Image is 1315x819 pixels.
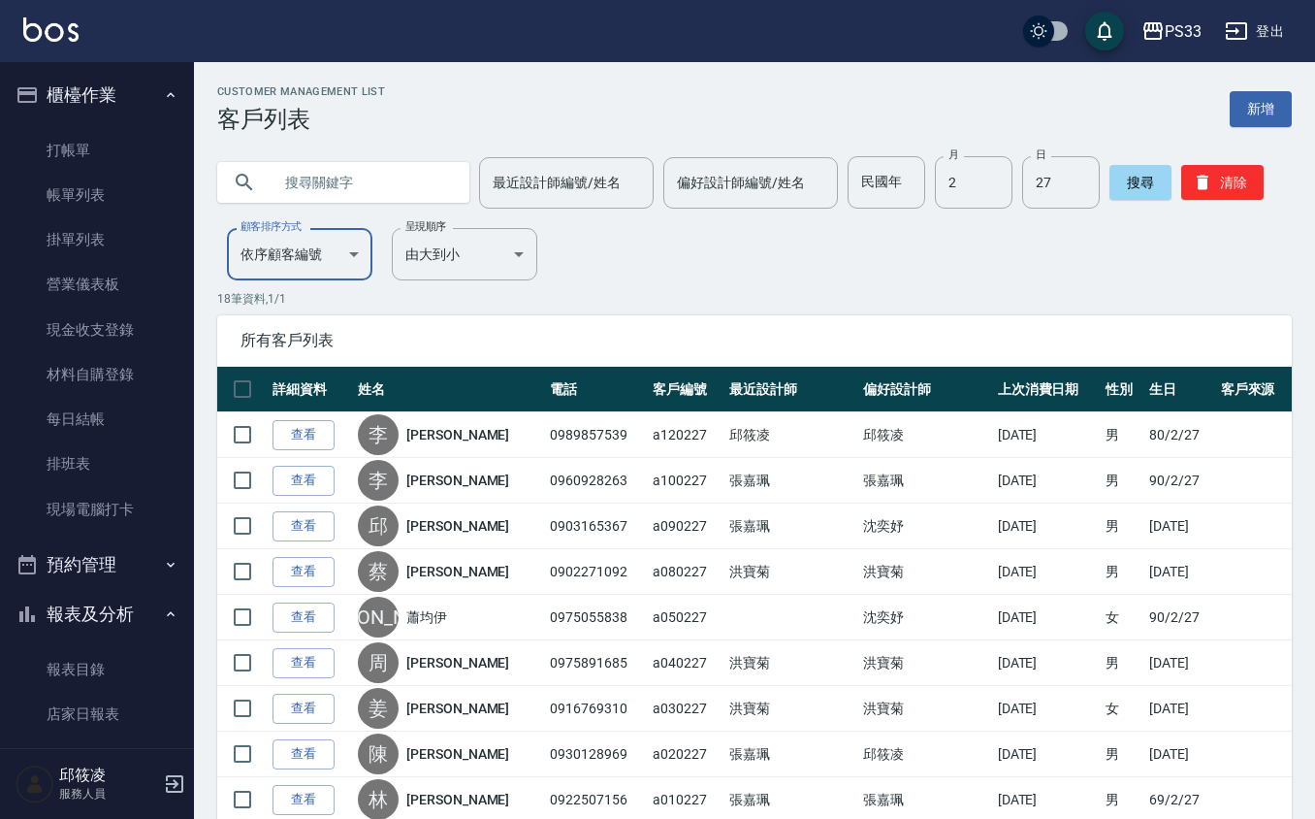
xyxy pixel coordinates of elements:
[358,734,399,774] div: 陳
[8,487,186,532] a: 現場電腦打卡
[545,504,649,549] td: 0903165367
[993,549,1101,595] td: [DATE]
[241,219,302,234] label: 顧客排序方式
[545,595,649,640] td: 0975055838
[227,228,372,280] div: 依序顧客編號
[1101,549,1144,595] td: 男
[358,642,399,683] div: 周
[724,504,858,549] td: 張嘉珮
[1144,640,1215,686] td: [DATE]
[648,367,723,412] th: 客戶編號
[273,557,335,587] a: 查看
[8,70,186,120] button: 櫃檯作業
[8,737,186,781] a: 互助日報表
[545,458,649,504] td: 0960928263
[648,412,723,458] td: a120227
[8,262,186,307] a: 營業儀表板
[273,694,335,724] a: 查看
[1230,91,1292,127] a: 新增
[405,219,446,234] label: 呈現順序
[1144,595,1215,640] td: 90/2/27
[8,352,186,397] a: 材料自購登錄
[1181,165,1264,200] button: 清除
[648,732,723,777] td: a020227
[1144,686,1215,732] td: [DATE]
[406,699,509,718] a: [PERSON_NAME]
[858,367,992,412] th: 偏好設計師
[406,471,509,490] a: [PERSON_NAME]
[273,785,335,815] a: 查看
[724,458,858,504] td: 張嘉珮
[724,732,858,777] td: 張嘉珮
[993,595,1101,640] td: [DATE]
[545,686,649,732] td: 0916769310
[545,640,649,686] td: 0975891685
[1144,732,1215,777] td: [DATE]
[273,648,335,678] a: 查看
[8,589,186,639] button: 報表及分析
[8,442,186,486] a: 排班表
[545,732,649,777] td: 0930128969
[1144,549,1215,595] td: [DATE]
[273,603,335,633] a: 查看
[1134,12,1209,51] button: PS33
[217,290,1292,308] p: 18 筆資料, 1 / 1
[545,412,649,458] td: 0989857539
[858,549,992,595] td: 洪寶菊
[8,217,186,262] a: 掛單列表
[1101,595,1144,640] td: 女
[217,106,385,133] h3: 客戶列表
[648,686,723,732] td: a030227
[217,85,385,98] h2: Customer Management List
[724,640,858,686] td: 洪寶菊
[1144,458,1215,504] td: 90/2/27
[273,466,335,496] a: 查看
[8,308,186,352] a: 現金收支登錄
[273,420,335,450] a: 查看
[59,785,158,803] p: 服務人員
[648,504,723,549] td: a090227
[648,549,723,595] td: a080227
[993,458,1101,504] td: [DATE]
[358,551,399,592] div: 蔡
[358,460,399,501] div: 李
[241,331,1268,350] span: 所有客戶列表
[858,458,992,504] td: 張嘉珮
[406,607,447,627] a: 蕭均伊
[724,412,858,458] td: 邱筱凌
[358,414,399,455] div: 李
[858,640,992,686] td: 洪寶菊
[1217,14,1292,49] button: 登出
[16,765,54,803] img: Person
[545,549,649,595] td: 0902271092
[1101,686,1144,732] td: 女
[858,595,992,640] td: 沈奕妤
[273,511,335,541] a: 查看
[724,549,858,595] td: 洪寶菊
[1036,147,1045,162] label: 日
[8,540,186,590] button: 預約管理
[1144,504,1215,549] td: [DATE]
[8,128,186,173] a: 打帳單
[1101,732,1144,777] td: 男
[724,686,858,732] td: 洪寶菊
[1101,458,1144,504] td: 男
[993,686,1101,732] td: [DATE]
[948,147,958,162] label: 月
[1101,640,1144,686] td: 男
[1101,367,1144,412] th: 性別
[272,156,454,209] input: 搜尋關鍵字
[724,367,858,412] th: 最近設計師
[358,688,399,729] div: 姜
[648,595,723,640] td: a050227
[1144,367,1215,412] th: 生日
[1101,412,1144,458] td: 男
[648,458,723,504] td: a100227
[858,504,992,549] td: 沈奕妤
[993,732,1101,777] td: [DATE]
[358,597,399,638] div: [PERSON_NAME]
[8,173,186,217] a: 帳單列表
[358,506,399,546] div: 邱
[406,425,509,444] a: [PERSON_NAME]
[1216,367,1292,412] th: 客戶來源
